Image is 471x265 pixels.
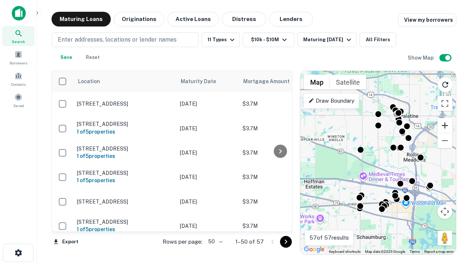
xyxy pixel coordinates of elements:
button: Zoom out [438,133,452,148]
p: [STREET_ADDRESS] [77,198,173,205]
button: Go to next page [280,236,292,248]
h6: 1 of 5 properties [77,128,173,136]
button: $10k - $10M [243,32,294,47]
button: Maturing [DATE] [297,32,357,47]
p: [DATE] [180,100,235,108]
span: Contacts [11,81,26,87]
p: $3.7M [242,173,316,181]
p: $3.7M [242,222,316,230]
button: 11 Types [202,32,240,47]
p: [DATE] [180,124,235,132]
span: Saved [13,103,24,109]
span: Location [78,77,100,86]
a: Terms (opens in new tab) [410,250,420,254]
span: Maturity Date [181,77,226,86]
div: Maturing [DATE] [303,35,353,44]
a: Search [2,26,35,46]
iframe: Chat Widget [434,183,471,218]
button: Export [52,236,80,247]
button: Show street map [304,75,330,89]
button: Enter addresses, locations or lender names [52,32,199,47]
p: [STREET_ADDRESS] [77,145,173,152]
button: Maturing Loans [52,12,111,26]
p: Rows per page: [163,237,202,246]
a: Open this area in Google Maps (opens a new window) [302,245,326,254]
p: [STREET_ADDRESS] [77,121,173,127]
a: Borrowers [2,47,35,67]
p: [DATE] [180,173,235,181]
button: All Filters [360,32,396,47]
th: Maturity Date [176,71,239,92]
img: capitalize-icon.png [12,6,26,21]
button: Reset [81,50,105,65]
button: Toggle fullscreen view [438,96,452,111]
button: Active Loans [167,12,219,26]
button: Save your search to get updates of matches that match your search criteria. [54,50,78,65]
p: [STREET_ADDRESS] [77,219,173,225]
div: 50 [205,236,224,247]
p: $3.7M [242,100,316,108]
div: 0 0 [300,71,456,254]
button: Zoom in [438,118,452,133]
button: Originations [114,12,164,26]
button: Lenders [269,12,313,26]
button: Distress [222,12,266,26]
button: Show satellite imagery [330,75,366,89]
h6: 1 of 5 properties [77,176,173,184]
span: Borrowers [10,60,27,66]
p: Draw Boundary [308,96,354,105]
button: Drag Pegman onto the map to open Street View [438,231,452,245]
p: [DATE] [180,149,235,157]
th: Mortgage Amount [239,71,320,92]
a: Contacts [2,69,35,89]
th: Location [73,71,176,92]
p: $3.7M [242,198,316,206]
h6: Show Map [408,54,435,62]
a: View my borrowers [398,13,456,26]
p: 57 of 57 results [309,233,349,242]
p: [STREET_ADDRESS] [77,100,173,107]
span: Mortgage Amount [243,77,299,86]
img: Google [302,245,326,254]
button: Keyboard shortcuts [329,249,361,254]
h6: 1 of 5 properties [77,152,173,160]
p: [DATE] [180,198,235,206]
p: 1–50 of 57 [235,237,264,246]
p: $3.7M [242,124,316,132]
span: Search [12,39,25,45]
p: Enter addresses, locations or lender names [58,35,177,44]
button: Reload search area [438,77,453,92]
a: Saved [2,90,35,110]
p: [STREET_ADDRESS] [77,170,173,176]
span: Map data ©2025 Google [365,250,405,254]
p: $3.7M [242,149,316,157]
h6: 1 of 5 properties [77,225,173,233]
a: Report a map error [424,250,454,254]
p: [DATE] [180,222,235,230]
